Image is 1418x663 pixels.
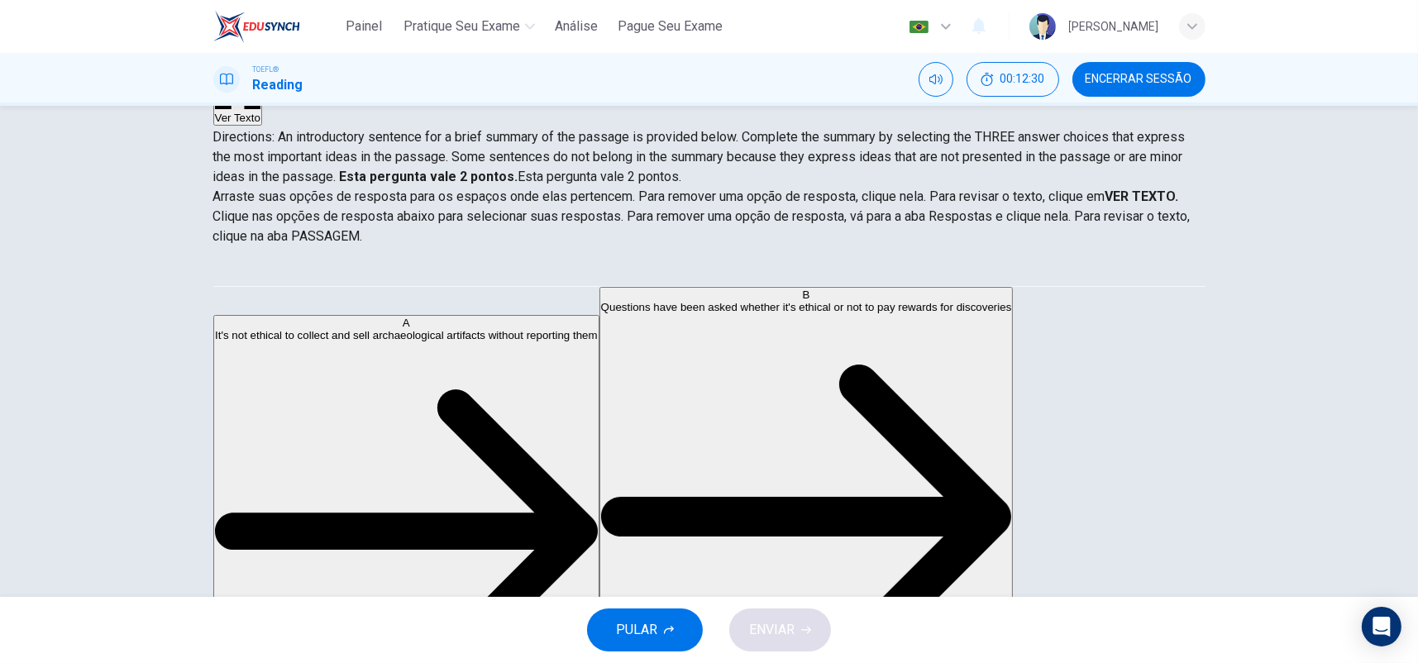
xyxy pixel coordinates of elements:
[909,21,929,33] img: pt
[253,75,303,95] h1: Reading
[213,10,300,43] img: EduSynch logo
[1069,17,1159,36] div: [PERSON_NAME]
[346,17,382,36] span: Painel
[213,10,338,43] a: EduSynch logo
[600,301,1011,313] span: Questions have been asked whether it's ethical or not to pay rewards for discoveries
[967,62,1059,97] button: 00:12:30
[213,246,1206,286] div: Choose test type tabs
[616,618,657,642] span: PULAR
[1362,607,1401,646] div: Open Intercom Messenger
[1105,188,1179,204] strong: VER TEXTO.
[337,169,518,184] strong: Esta pergunta vale 2 pontos.
[967,62,1059,97] div: Esconder
[215,329,598,341] span: It's not ethical to collect and sell archaeological artifacts without reporting them
[555,17,598,36] span: Análise
[611,12,729,41] button: Pague Seu Exame
[1072,62,1206,97] button: Encerrar Sessão
[403,17,520,36] span: Pratique seu exame
[253,64,279,75] span: TOEFL®
[600,289,1011,301] div: B
[215,317,598,329] div: A
[919,62,953,97] div: Silenciar
[548,12,604,41] button: Análise
[587,608,703,651] button: PULAR
[337,12,390,41] button: Painel
[213,187,1206,207] p: Arraste suas opções de resposta para os espaços onde elas pertencem. Para remover uma opção de re...
[1000,73,1045,86] span: 00:12:30
[618,17,723,36] span: Pague Seu Exame
[1086,73,1192,86] span: Encerrar Sessão
[213,129,1186,184] span: Directions: An introductory sentence for a brief summary of the passage is provided below. Comple...
[1029,13,1056,40] img: Profile picture
[397,12,542,41] button: Pratique seu exame
[518,169,682,184] span: Esta pergunta vale 2 pontos.
[213,207,1206,246] p: Clique nas opções de resposta abaixo para selecionar suas respostas. Para remover uma opção de re...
